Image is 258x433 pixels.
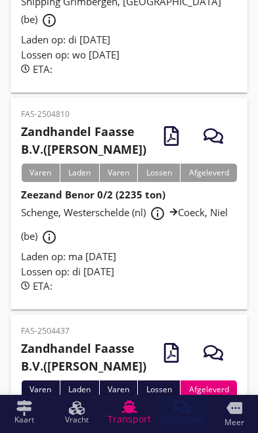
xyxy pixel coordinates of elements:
div: Varen [21,380,60,399]
span: Transport [108,415,151,424]
span: Laden op: ma [DATE] [21,250,116,263]
i: more [226,400,242,416]
h2: ([PERSON_NAME]) [21,340,153,375]
p: FAS-2504437 [21,325,153,337]
span: Vracht [65,416,89,424]
a: Berichten [156,395,208,430]
div: Laden [60,164,99,182]
i: info_outline [41,229,57,245]
div: Varen [99,164,138,182]
div: Varen [99,380,138,399]
div: Varen [21,164,60,182]
div: Lossen [137,380,180,399]
strong: Zeezand Benor 0/2 (2235 ton) [21,188,165,201]
strong: Zandhandel Faasse B.V. [21,124,135,157]
span: Lossen op: di [DATE] [21,265,114,278]
span: Meer [225,419,244,426]
span: Berichten [160,415,203,424]
a: FAS-2504810Zandhandel Faasse B.V.([PERSON_NAME])VarenLadenVarenLossenAfgeleverdZeezand Benor 0/2 ... [11,98,247,309]
span: Schenge, Westerschelde (nl) Coeck, Niel (be) [21,206,228,242]
i: info_outline [41,12,57,28]
span: Laden op: di [DATE] [21,33,110,46]
span: Kaart [14,416,34,424]
a: Vracht [51,395,103,430]
div: Laden [60,380,99,399]
div: Afgeleverd [180,380,237,399]
a: Transport [103,395,156,430]
h2: ([PERSON_NAME]) [21,123,153,158]
span: ETA: [33,62,53,76]
p: FAS-2504810 [21,108,153,120]
span: ETA: [33,279,53,292]
div: Afgeleverd [180,164,237,182]
strong: Zandhandel Faasse B.V. [21,340,135,374]
span: Lossen op: wo [DATE] [21,48,119,61]
div: Lossen [137,164,180,182]
i: info_outline [150,206,165,221]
